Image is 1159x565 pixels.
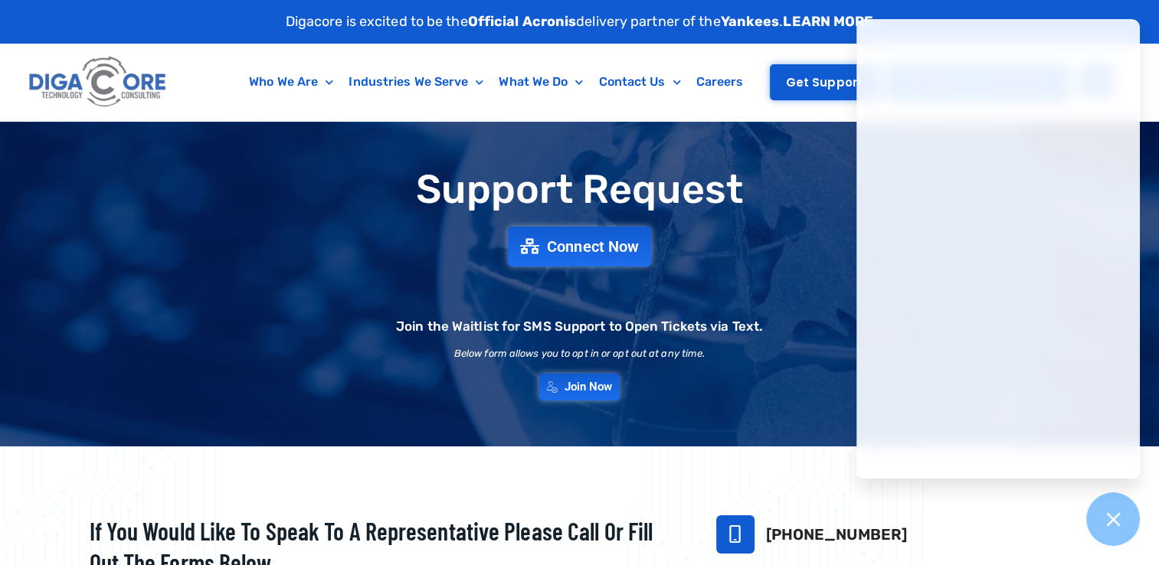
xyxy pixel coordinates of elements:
img: Digacore logo 1 [25,51,172,113]
span: Join Now [565,381,613,393]
nav: Menu [233,64,760,100]
span: Connect Now [547,239,639,254]
h2: Join the Waitlist for SMS Support to Open Tickets via Text. [396,320,763,333]
a: Who We Are [241,64,341,100]
iframe: Chatgenie Messenger [856,19,1140,478]
span: Get Support [786,77,863,88]
a: [PHONE_NUMBER] [766,525,907,544]
a: Industries We Serve [341,64,491,100]
a: 732-646-5725 [716,515,755,554]
a: Careers [689,64,751,100]
a: Get Support [770,64,879,100]
a: LEARN MORE [783,13,873,30]
strong: Yankees [721,13,780,30]
a: What We Do [491,64,591,100]
a: Join Now [539,374,620,400]
h2: Below form allows you to opt in or opt out at any time. [454,348,706,358]
a: Contact Us [591,64,688,100]
a: Connect Now [508,227,651,266]
strong: Official Acronis [468,13,577,30]
p: Digacore is excited to be the delivery partner of the . [286,11,874,32]
h1: Support Request [51,168,1108,211]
